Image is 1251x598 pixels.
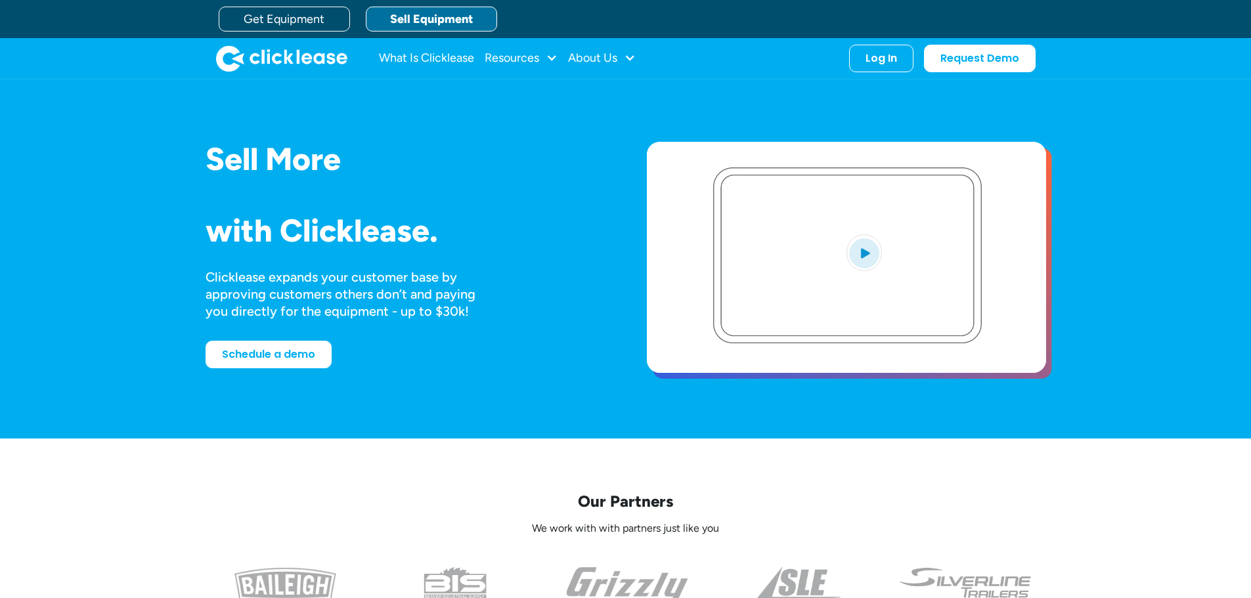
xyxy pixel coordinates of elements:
a: Request Demo [924,45,1036,72]
div: Log In [866,52,897,65]
h1: with Clicklease. [206,213,605,248]
a: Sell Equipment [366,7,497,32]
div: About Us [568,45,636,72]
a: home [216,45,347,72]
p: Our Partners [206,491,1046,511]
h1: Sell More [206,142,605,177]
a: open lightbox [647,142,1046,373]
div: Resources [485,45,558,72]
a: What Is Clicklease [379,45,474,72]
a: Get Equipment [219,7,350,32]
div: Clicklease expands your customer base by approving customers others don’t and paying you directly... [206,268,500,320]
a: Schedule a demo [206,341,332,368]
p: We work with with partners just like you [206,522,1046,536]
img: Clicklease logo [216,45,347,72]
img: Blue play button logo on a light blue circular background [846,234,882,271]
